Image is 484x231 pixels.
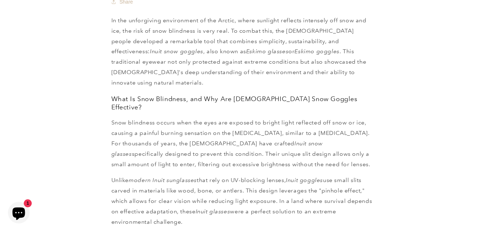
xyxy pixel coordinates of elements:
[111,140,323,157] em: Inuit snow glasses
[111,15,373,88] p: In the unforgiving environment of the Arctic, where sunlight reflects intensely off snow and ice,...
[196,208,230,215] em: Inuit glasses
[129,177,197,184] em: modern Inuit sunglasses
[150,48,203,55] em: Inuit snow goggles
[294,48,339,55] em: Eskimo goggles
[111,118,373,169] p: Snow blindness occurs when the eyes are exposed to bright light reflected off snow or ice, causin...
[286,177,323,184] em: Inuit goggles
[111,175,373,227] p: Unlike that rely on UV-blocking lenses, use small slits carved in materials like wood, bone, or a...
[246,48,288,55] em: Eskimo glasses
[111,95,373,112] h3: What Is Snow Blindness, and Why Are [DEMOGRAPHIC_DATA] Snow Goggles Effective?
[6,202,32,225] inbox-online-store-chat: Shopify online store chat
